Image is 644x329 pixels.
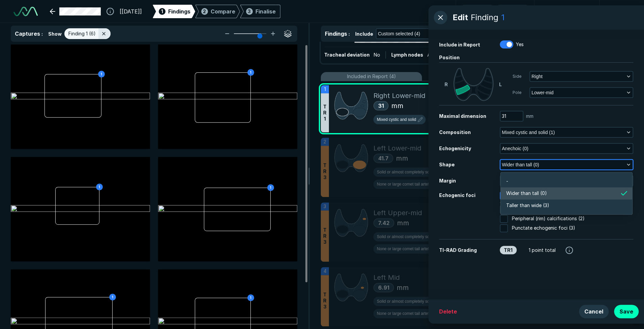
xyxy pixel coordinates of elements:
[11,4,40,19] a: See-Mode Logo
[161,8,163,15] span: 1
[15,30,40,37] span: Captures
[120,7,142,15] span: [[DATE]]
[506,177,508,185] span: -
[614,305,639,318] button: Save
[240,5,280,18] div: 3Finalise
[439,247,477,253] span: TI-RAD Grading
[605,5,633,18] button: avatar-name
[516,41,524,48] span: Yes
[513,90,521,96] span: Pole
[461,5,493,18] button: Undo
[434,305,462,318] button: Delete
[512,215,585,223] span: Peripheral (rim) calcifications (2)
[506,202,549,209] span: Taller than wide (3)
[439,55,460,60] span: Position
[497,5,528,18] button: Redo
[211,7,235,15] span: Compare
[439,129,471,135] span: Composition
[68,30,96,37] span: Finding 1 (6)
[195,5,240,18] div: 2Compare
[203,8,206,15] span: 2
[579,305,609,318] button: Cancel
[531,73,543,80] span: Right
[502,129,555,136] span: Mixed cystic and solid (1)
[453,11,468,24] span: Edit
[513,73,521,79] span: Side
[501,11,504,24] div: 1
[48,30,62,37] span: Show
[439,162,455,167] span: Shape
[526,112,533,120] span: mm
[502,161,539,168] span: Wider than tall (0)
[500,246,517,254] div: TR1
[439,192,476,198] span: Echogenic foci
[512,224,575,232] span: Punctate echogenic foci (3)
[439,178,456,184] span: Margin
[439,42,480,47] span: Include in Report
[471,11,498,24] div: Finding
[439,113,486,119] span: Maximal dimension
[506,190,547,197] span: Wider than tall (0)
[13,7,38,16] img: See-Mode Logo
[439,145,471,151] span: Echogenicity
[529,246,556,254] span: 1 point total
[499,81,502,88] span: L
[255,7,276,15] div: Finalise
[248,8,251,15] span: 3
[531,89,553,96] span: Lower-mid
[168,7,190,15] span: Findings
[41,31,43,37] span: :
[444,81,448,88] span: R
[502,145,528,152] span: Anechoic (0)
[153,5,195,18] div: 1Findings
